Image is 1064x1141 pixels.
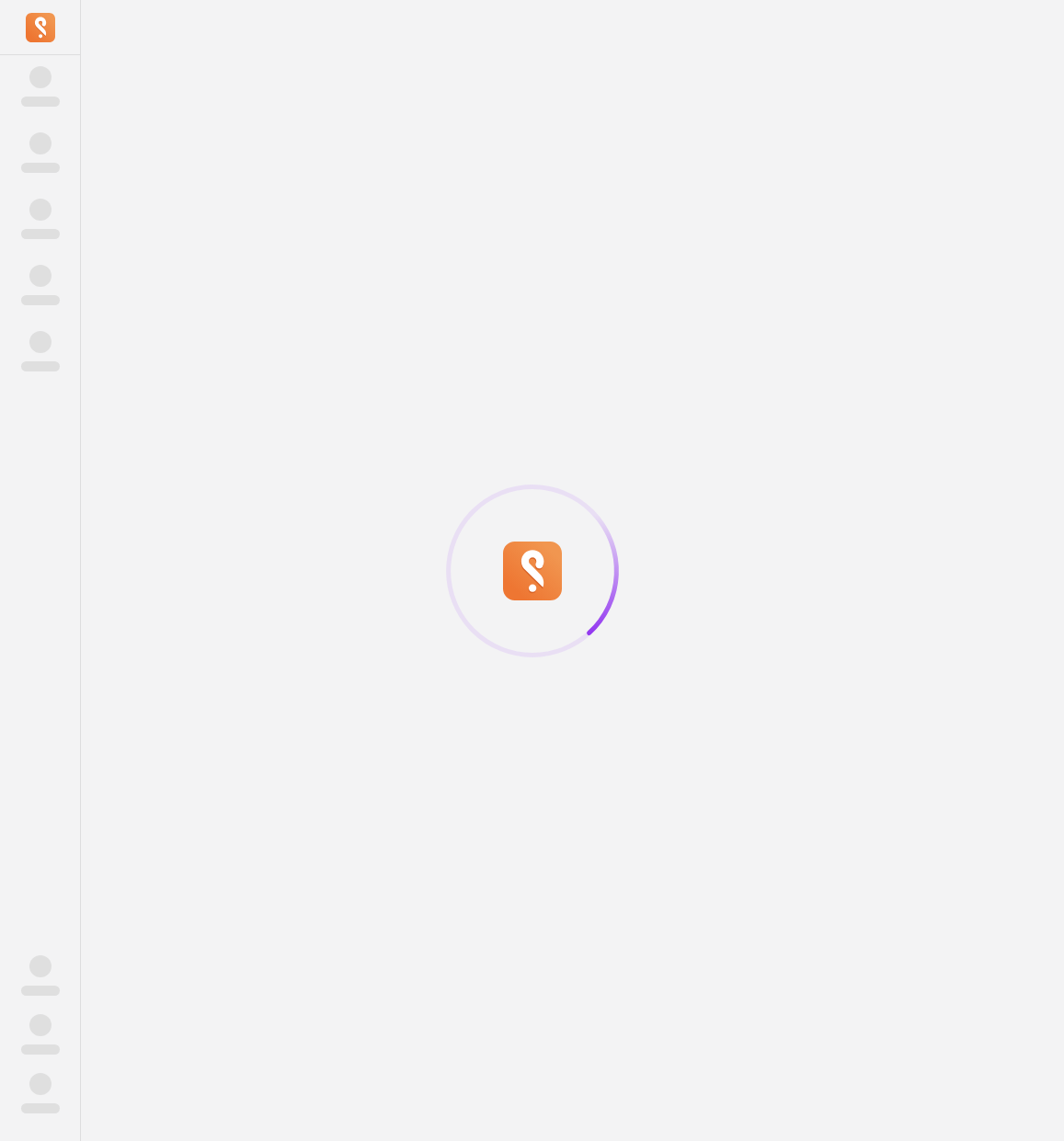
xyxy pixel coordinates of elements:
span: ‌ [29,265,51,287]
span: ‌ [21,163,60,173]
span: ‌ [29,199,51,221]
span: ‌ [29,331,51,353]
span: ‌ [21,229,60,239]
span: ‌ [21,986,60,996]
span: ‌ [21,361,60,371]
span: ‌ [29,955,51,977]
span: ‌ [21,1103,60,1113]
span: ‌ [21,1044,60,1055]
span: ‌ [29,1014,51,1036]
span: ‌ [29,132,51,154]
span: ‌ [29,1073,51,1095]
span: ‌ [21,295,60,305]
span: ‌ [29,66,51,88]
span: ‌ [21,97,60,107]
